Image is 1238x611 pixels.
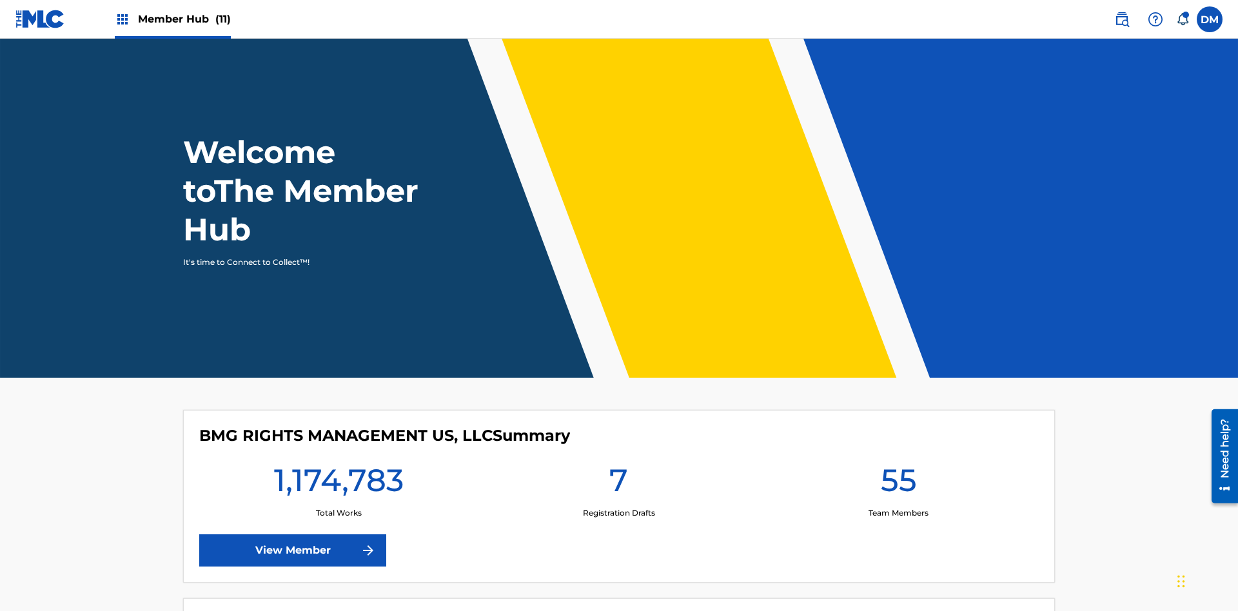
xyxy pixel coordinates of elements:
img: search [1114,12,1130,27]
p: Registration Drafts [583,507,655,519]
p: Total Works [316,507,362,519]
div: User Menu [1197,6,1223,32]
h4: BMG RIGHTS MANAGEMENT US, LLC [199,426,570,445]
h1: 55 [881,461,917,507]
div: Notifications [1176,13,1189,26]
img: Top Rightsholders [115,12,130,27]
img: f7272a7cc735f4ea7f67.svg [360,543,376,558]
img: help [1148,12,1163,27]
p: Team Members [869,507,928,519]
img: MLC Logo [15,10,65,28]
span: Member Hub [138,12,231,26]
div: Help [1143,6,1168,32]
h1: 1,174,783 [274,461,404,507]
h1: 7 [609,461,628,507]
a: Public Search [1109,6,1135,32]
span: (11) [215,13,231,25]
a: View Member [199,534,386,567]
p: It's time to Connect to Collect™! [183,257,407,268]
iframe: Resource Center [1202,404,1238,510]
div: Drag [1177,562,1185,601]
h1: Welcome to The Member Hub [183,133,424,249]
iframe: Chat Widget [1174,549,1238,611]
